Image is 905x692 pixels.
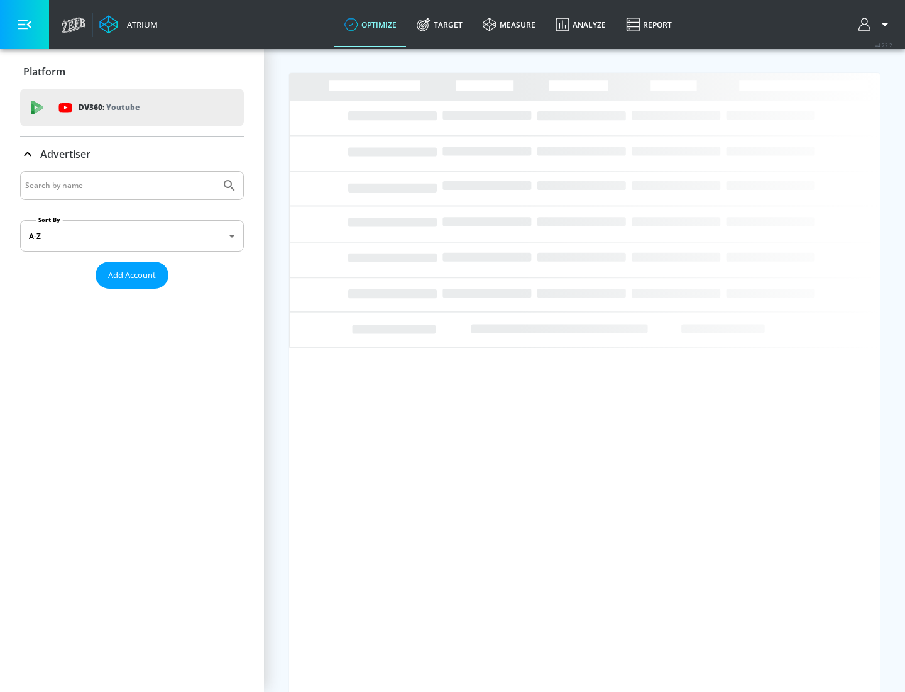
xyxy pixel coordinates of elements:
[36,216,63,224] label: Sort By
[20,54,244,89] div: Platform
[108,268,156,282] span: Add Account
[473,2,546,47] a: measure
[546,2,616,47] a: Analyze
[616,2,682,47] a: Report
[99,15,158,34] a: Atrium
[23,65,65,79] p: Platform
[79,101,140,114] p: DV360:
[96,262,168,289] button: Add Account
[20,289,244,299] nav: list of Advertiser
[334,2,407,47] a: optimize
[407,2,473,47] a: Target
[20,89,244,126] div: DV360: Youtube
[20,220,244,252] div: A-Z
[106,101,140,114] p: Youtube
[20,137,244,172] div: Advertiser
[40,147,90,161] p: Advertiser
[875,42,892,48] span: v 4.22.2
[20,171,244,299] div: Advertiser
[122,19,158,30] div: Atrium
[25,177,216,194] input: Search by name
